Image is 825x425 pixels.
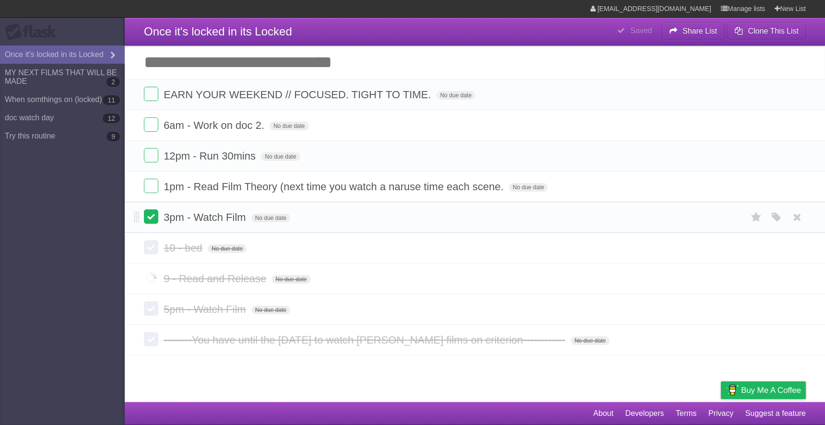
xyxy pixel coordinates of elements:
a: Suggest a feature [745,404,806,423]
button: Share List [661,23,725,40]
span: No due date [208,244,247,253]
span: Once it's locked in its Locked [144,25,292,38]
span: No due date [509,183,548,192]
span: No due date [436,91,475,100]
span: No due date [251,306,290,314]
a: Buy me a coffee [721,381,806,399]
b: 11 [103,95,120,105]
span: No due date [261,152,300,161]
div: Flask [5,23,62,41]
span: 6am - Work on doc 2. [164,119,267,131]
label: Done [144,271,158,285]
b: Saved [630,26,652,34]
span: 1pm - Read Film Theory (next time you watch a naruse time each scene. [164,181,506,193]
img: Buy me a coffee [726,382,739,398]
span: No due date [270,122,308,130]
label: Done [144,209,158,224]
a: Terms [676,404,697,423]
span: 3pm - Watch Film [164,211,248,223]
label: Done [144,117,158,132]
label: Done [144,87,158,101]
label: Done [144,301,158,316]
b: 12 [103,114,120,123]
a: About [593,404,613,423]
a: Developers [625,404,664,423]
b: 9 [106,132,120,141]
label: Done [144,332,158,346]
label: Done [144,179,158,193]
span: EARN YOUR WEEKEND // FOCUSED. TIGHT TO TIME. [164,89,433,101]
label: Done [144,148,158,162]
span: No due date [271,275,310,284]
span: 5pm - Watch Film [164,303,248,315]
span: 10 - bed [164,242,205,254]
label: Done [144,240,158,254]
b: 2 [106,77,120,87]
button: Clone This List [727,23,806,40]
b: Clone This List [748,27,799,35]
span: No due date [251,214,290,222]
label: Star task [747,209,766,225]
span: 12pm - Run 30mins [164,150,258,162]
span: --------You have until the [DATE] to watch [PERSON_NAME] films on criterion------------ [164,334,567,346]
span: Buy me a coffee [741,382,801,399]
b: Share List [683,27,717,35]
span: No due date [571,336,610,345]
span: 9 - Read and Release [164,273,269,285]
a: Privacy [708,404,733,423]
